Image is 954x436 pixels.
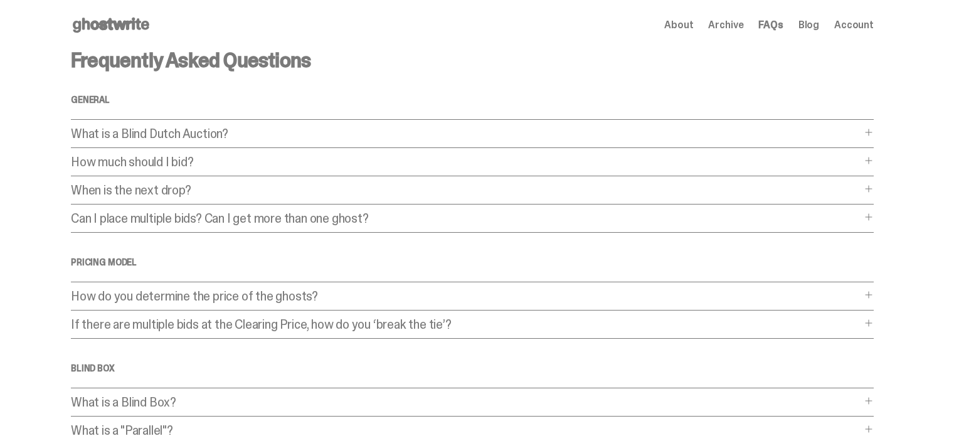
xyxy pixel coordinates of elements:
[71,95,874,104] h4: General
[834,20,874,30] a: Account
[758,20,783,30] a: FAQs
[71,318,861,331] p: If there are multiple bids at the Clearing Price, how do you ‘break the tie’?
[664,20,693,30] a: About
[798,20,819,30] a: Blog
[71,364,874,373] h4: Blind Box
[71,212,861,225] p: Can I place multiple bids? Can I get more than one ghost?
[71,184,861,196] p: When is the next drop?
[71,156,861,168] p: How much should I bid?
[71,396,861,408] p: What is a Blind Box?
[71,290,861,302] p: How do you determine the price of the ghosts?
[71,127,861,140] p: What is a Blind Dutch Auction?
[71,258,874,267] h4: Pricing Model
[708,20,743,30] a: Archive
[71,50,874,70] h3: Frequently Asked Questions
